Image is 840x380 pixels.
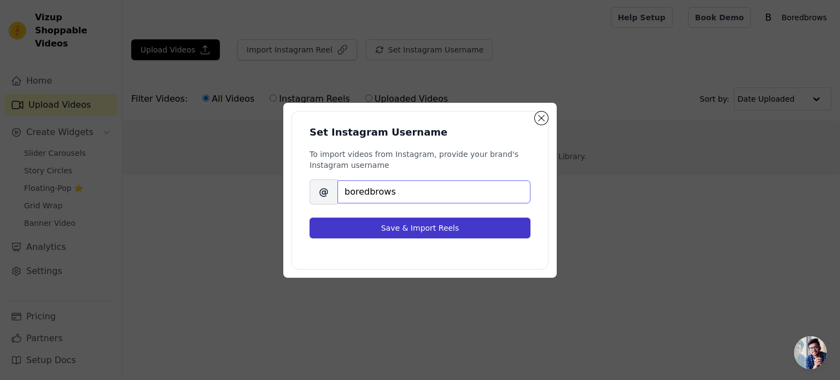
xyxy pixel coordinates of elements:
[310,218,530,238] button: Save & Import Reels
[337,180,530,203] input: username
[794,336,827,369] div: Open chat
[535,112,548,125] button: Close modal
[310,149,530,171] p: To import videos from Instagram, provide your brand's Instagram username
[310,179,337,204] span: @
[310,125,530,140] h3: Set Instagram Username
